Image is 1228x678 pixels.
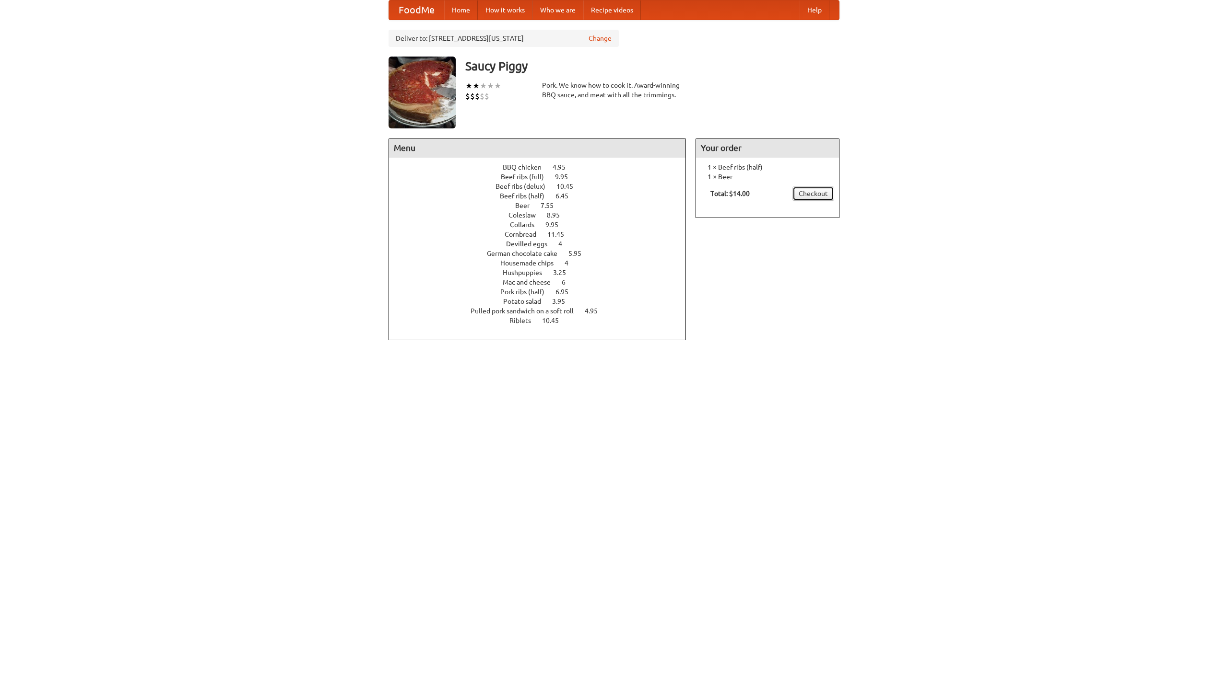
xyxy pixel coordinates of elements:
a: BBQ chicken 4.95 [503,163,583,171]
a: Home [444,0,478,20]
li: ★ [494,80,501,91]
a: FoodMe [389,0,444,20]
span: Pulled pork sandwich on a soft roll [471,307,583,315]
span: Beef ribs (full) [501,173,554,181]
a: Devilled eggs 4 [506,240,580,248]
span: 3.25 [553,269,576,276]
li: ★ [480,80,487,91]
span: Collards [510,221,544,229]
h4: Your order [696,138,839,158]
img: angular.jpg [389,57,456,128]
span: 6.95 [555,288,578,296]
li: 1 × Beer [701,172,834,182]
span: Housemade chips [500,259,563,267]
span: 6.45 [555,192,578,200]
a: German chocolate cake 5.95 [487,250,599,257]
a: Riblets 10.45 [509,317,577,324]
span: Pork ribs (half) [500,288,554,296]
li: 1 × Beef ribs (half) [701,162,834,172]
span: 7.55 [541,202,563,209]
a: Hushpuppies 3.25 [503,269,584,276]
span: 5.95 [568,250,591,257]
a: Collards 9.95 [510,221,576,229]
span: 4.95 [553,163,575,171]
a: Housemade chips 4 [500,259,586,267]
div: Deliver to: [STREET_ADDRESS][US_STATE] [389,30,619,47]
span: Beef ribs (delux) [496,183,555,190]
a: Cornbread 11.45 [505,230,582,238]
a: Recipe videos [583,0,641,20]
span: 9.95 [555,173,578,181]
li: ★ [465,80,472,91]
span: Beef ribs (half) [500,192,554,200]
li: $ [484,91,489,102]
a: Beef ribs (full) 9.95 [501,173,586,181]
span: 4 [565,259,578,267]
span: 4.95 [585,307,607,315]
span: 10.45 [542,317,568,324]
span: Potato salad [503,298,551,305]
span: Beer [515,202,539,209]
span: Riblets [509,317,541,324]
div: Pork. We know how to cook it. Award-winning BBQ sauce, and meat with all the trimmings. [542,80,686,100]
a: Pulled pork sandwich on a soft roll 4.95 [471,307,615,315]
li: ★ [487,80,494,91]
span: Devilled eggs [506,240,557,248]
li: $ [475,91,480,102]
span: Coleslaw [508,211,545,219]
a: Beef ribs (half) 6.45 [500,192,586,200]
a: How it works [478,0,532,20]
a: Who we are [532,0,583,20]
span: 11.45 [547,230,574,238]
span: German chocolate cake [487,250,567,257]
h3: Saucy Piggy [465,57,839,76]
span: 8.95 [547,211,569,219]
span: 3.95 [552,298,575,305]
li: $ [470,91,475,102]
span: 9.95 [545,221,568,229]
span: BBQ chicken [503,163,551,171]
h4: Menu [389,138,685,158]
a: Help [800,0,829,20]
li: $ [465,91,470,102]
span: 10.45 [556,183,583,190]
a: Potato salad 3.95 [503,298,583,305]
span: 4 [558,240,572,248]
span: Mac and cheese [503,278,560,286]
a: Pork ribs (half) 6.95 [500,288,586,296]
span: Cornbread [505,230,546,238]
a: Coleslaw 8.95 [508,211,578,219]
a: Checkout [792,186,834,201]
a: Beer 7.55 [515,202,571,209]
a: Mac and cheese 6 [503,278,583,286]
li: ★ [472,80,480,91]
b: Total: $14.00 [710,190,750,197]
span: 6 [562,278,575,286]
span: Hushpuppies [503,269,552,276]
a: Beef ribs (delux) 10.45 [496,183,591,190]
a: Change [589,34,612,43]
li: $ [480,91,484,102]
